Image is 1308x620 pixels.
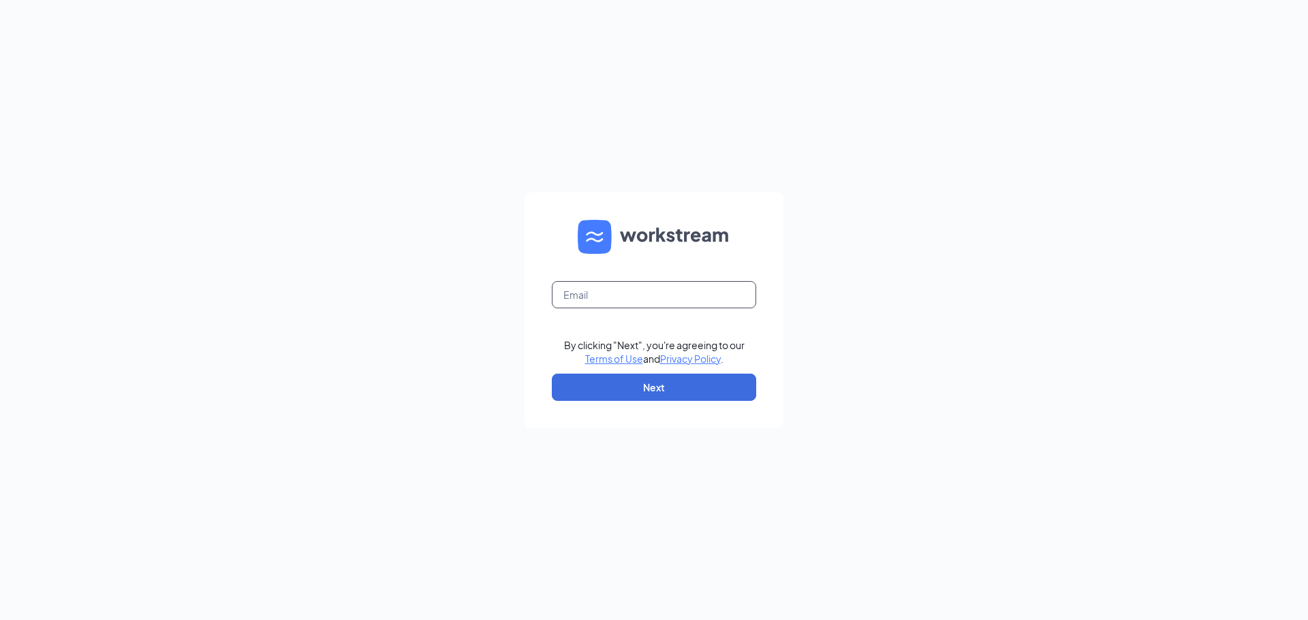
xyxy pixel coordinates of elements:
[552,281,756,308] input: Email
[564,338,745,365] div: By clicking "Next", you're agreeing to our and .
[585,353,643,365] a: Terms of Use
[552,374,756,401] button: Next
[578,220,730,254] img: WS logo and Workstream text
[660,353,721,365] a: Privacy Policy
